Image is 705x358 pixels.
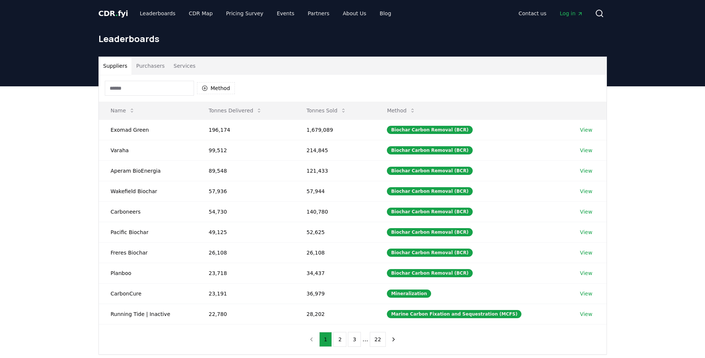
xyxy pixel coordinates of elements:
[132,57,169,75] button: Purchasers
[512,7,552,20] a: Contact us
[197,222,295,242] td: 49,125
[319,332,332,347] button: 1
[387,310,521,318] div: Marine Carbon Fixation and Sequestration (MCFS)
[580,310,592,318] a: View
[387,228,472,236] div: Biochar Carbon Removal (BCR)
[580,147,592,154] a: View
[98,8,128,19] a: CDR.fyi
[203,103,268,118] button: Tonnes Delivered
[580,249,592,256] a: View
[295,222,375,242] td: 52,625
[580,167,592,175] a: View
[98,33,607,45] h1: Leaderboards
[197,181,295,201] td: 57,936
[387,167,472,175] div: Biochar Carbon Removal (BCR)
[197,263,295,283] td: 23,718
[370,332,386,347] button: 22
[387,208,472,216] div: Biochar Carbon Removal (BCR)
[333,332,346,347] button: 2
[580,269,592,277] a: View
[580,208,592,215] a: View
[387,290,431,298] div: Mineralization
[295,160,375,181] td: 121,433
[337,7,372,20] a: About Us
[580,228,592,236] a: View
[197,201,295,222] td: 54,730
[348,332,361,347] button: 3
[302,7,335,20] a: Partners
[295,181,375,201] td: 57,944
[99,57,132,75] button: Suppliers
[295,263,375,283] td: 34,437
[99,242,197,263] td: Freres Biochar
[387,187,472,195] div: Biochar Carbon Removal (BCR)
[580,290,592,297] a: View
[169,57,200,75] button: Services
[99,160,197,181] td: Aperam BioEnergia
[580,126,592,134] a: View
[115,9,118,18] span: .
[99,263,197,283] td: Planboo
[197,304,295,324] td: 22,780
[183,7,219,20] a: CDR Map
[197,160,295,181] td: 89,548
[295,242,375,263] td: 26,108
[271,7,300,20] a: Events
[295,140,375,160] td: 214,845
[560,10,583,17] span: Log in
[295,119,375,140] td: 1,679,089
[295,304,375,324] td: 28,202
[99,181,197,201] td: Wakefield Biochar
[99,304,197,324] td: Running Tide | Inactive
[387,126,472,134] div: Biochar Carbon Removal (BCR)
[99,119,197,140] td: Exomad Green
[295,201,375,222] td: 140,780
[99,222,197,242] td: Pacific Biochar
[362,335,368,344] li: ...
[197,82,235,94] button: Method
[98,9,128,18] span: CDR fyi
[554,7,589,20] a: Log in
[105,103,141,118] button: Name
[301,103,352,118] button: Tonnes Sold
[99,283,197,304] td: CarbonCure
[512,7,589,20] nav: Main
[134,7,181,20] a: Leaderboards
[99,140,197,160] td: Varaha
[580,188,592,195] a: View
[134,7,397,20] nav: Main
[387,146,472,154] div: Biochar Carbon Removal (BCR)
[197,140,295,160] td: 99,512
[197,119,295,140] td: 196,174
[387,269,472,277] div: Biochar Carbon Removal (BCR)
[197,283,295,304] td: 23,191
[387,332,400,347] button: next page
[381,103,421,118] button: Method
[197,242,295,263] td: 26,108
[374,7,397,20] a: Blog
[387,249,472,257] div: Biochar Carbon Removal (BCR)
[99,201,197,222] td: Carboneers
[295,283,375,304] td: 36,979
[220,7,269,20] a: Pricing Survey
